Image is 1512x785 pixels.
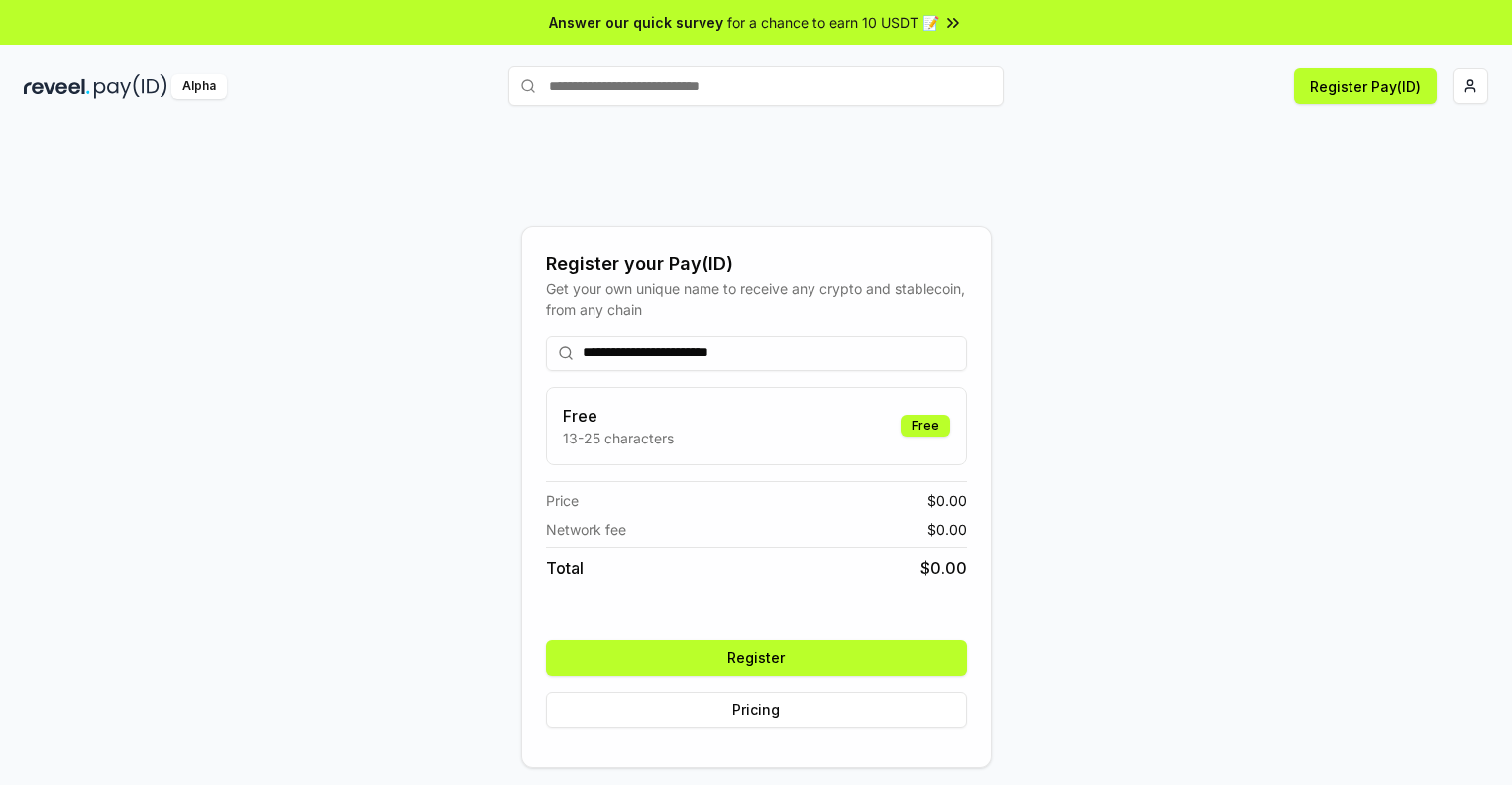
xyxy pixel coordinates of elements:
[1294,68,1437,104] button: Register Pay(ID)
[546,640,967,676] button: Register
[546,278,967,320] div: Get your own unique name to receive any crypto and stablecoin, from any chain
[546,250,967,278] div: Register your Pay(ID)
[927,519,967,540] span: $ 0.00
[549,12,723,33] span: Answer our quick survey
[920,556,967,580] span: $ 0.00
[901,415,950,437] div: Free
[927,490,967,511] span: $ 0.00
[563,428,674,448] p: 13-25 characters
[171,74,227,99] div: Alpha
[546,519,626,540] span: Network fee
[94,74,167,99] img: pay_id
[727,12,939,33] span: for a chance to earn 10 USDT 📝
[546,556,584,580] span: Total
[24,74,90,99] img: reveel_dark
[563,404,674,428] h3: Free
[546,692,967,728] button: Pricing
[546,490,579,511] span: Price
